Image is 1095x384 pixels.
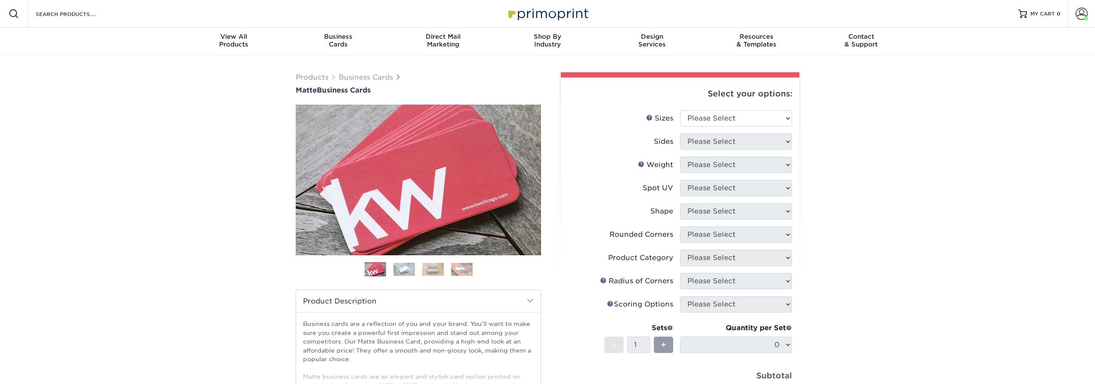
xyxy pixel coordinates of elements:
[600,33,704,40] span: Design
[650,206,673,217] div: Shape
[646,113,673,124] div: Sizes
[609,229,673,240] div: Rounded Corners
[600,28,704,55] a: DesignServices
[296,57,541,303] img: Matte 01
[638,160,673,170] div: Weight
[704,33,809,48] div: & Templates
[704,33,809,40] span: Resources
[604,323,673,333] div: Sets
[393,263,415,276] img: Business Cards 02
[680,323,792,333] div: Quantity per Set
[286,33,391,48] div: Cards
[1030,10,1055,18] span: MY CART
[35,9,119,19] input: SEARCH PRODUCTS.....
[809,33,913,40] span: Contact
[182,33,286,40] span: View All
[296,73,328,81] a: Products
[643,183,673,193] div: Spot UV
[286,28,391,55] a: BusinessCards
[182,33,286,48] div: Products
[504,4,591,23] img: Primoprint
[391,33,495,48] div: Marketing
[296,290,541,312] h2: Product Description
[809,33,913,48] div: & Support
[661,338,666,351] span: +
[568,77,792,110] div: Select your options:
[704,28,809,55] a: Resources& Templates
[600,33,704,48] div: Services
[296,86,541,94] a: MatteBusiness Cards
[365,259,386,281] img: Business Cards 01
[495,33,600,40] span: Shop By
[1057,11,1061,17] span: 0
[654,136,673,147] div: Sides
[391,28,495,55] a: Direct MailMarketing
[296,86,541,94] h1: Business Cards
[422,263,444,276] img: Business Cards 03
[339,73,393,81] a: Business Cards
[391,33,495,40] span: Direct Mail
[296,86,317,94] span: Matte
[182,28,286,55] a: View AllProducts
[495,33,600,48] div: Industry
[600,276,673,286] div: Radius of Corners
[809,28,913,55] a: Contact& Support
[495,28,600,55] a: Shop ByIndustry
[756,371,792,380] strong: Subtotal
[608,253,673,263] div: Product Category
[612,338,616,351] span: -
[451,263,473,276] img: Business Cards 04
[286,33,391,40] span: Business
[607,299,673,310] div: Scoring Options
